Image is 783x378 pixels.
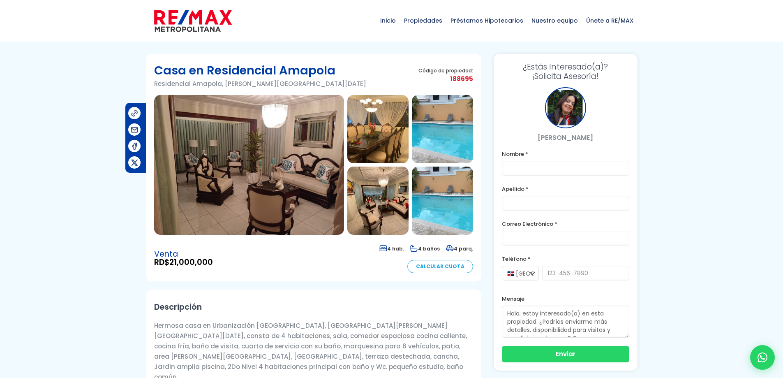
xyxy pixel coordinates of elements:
[502,62,629,81] h3: ¡Solicita Asesoría!
[418,74,473,84] span: 188695
[130,109,139,118] img: Compartir
[400,8,446,33] span: Propiedades
[502,346,629,362] button: Enviar
[154,258,213,267] span: RD$
[154,62,366,79] h1: Casa en Residencial Amapola
[376,8,400,33] span: Inicio
[154,9,232,33] img: remax-metropolitana-logo
[154,250,213,258] span: Venta
[347,167,409,235] img: Casa en Residencial Amapola
[446,245,473,252] span: 4 parq.
[410,245,440,252] span: 4 baños
[502,219,629,229] label: Correo Electrónico *
[502,294,629,304] label: Mensaje
[130,125,139,134] img: Compartir
[446,8,527,33] span: Préstamos Hipotecarios
[154,95,344,235] img: Casa en Residencial Amapola
[347,95,409,163] img: Casa en Residencial Amapola
[502,306,629,338] textarea: Hola, estoy interesado(a) en esta propiedad. ¿Podrías enviarme más detalles, disponibilidad para ...
[130,158,139,167] img: Compartir
[502,132,629,143] p: [PERSON_NAME]
[412,95,473,163] img: Casa en Residencial Amapola
[542,266,629,281] input: 123-456-7890
[502,62,629,72] span: ¿Estás Interesado(a)?
[154,298,473,316] h2: Descripción
[379,245,404,252] span: 4 hab.
[412,167,473,235] img: Casa en Residencial Amapola
[154,79,366,89] p: Residencial Amapola, [PERSON_NAME][GEOGRAPHIC_DATA][DATE]
[130,142,139,151] img: Compartir
[502,184,629,194] label: Apellido *
[502,254,629,264] label: Teléfono *
[527,8,582,33] span: Nuestro equipo
[502,149,629,159] label: Nombre *
[407,260,473,273] a: Calcular Cuota
[418,67,473,74] span: Código de propiedad:
[582,8,637,33] span: Únete a RE/MAX
[545,87,586,128] div: Yaneris Fajardo
[169,257,213,268] span: 21,000,000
